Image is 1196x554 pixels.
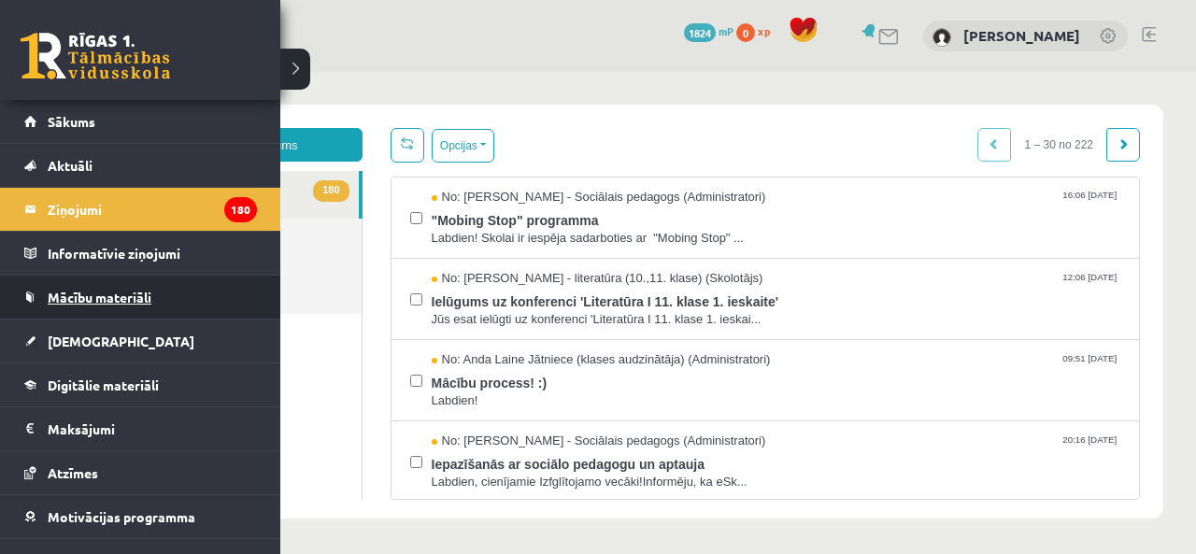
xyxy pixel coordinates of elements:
[24,188,257,231] a: Ziņojumi180
[48,289,151,305] span: Mācību materiāli
[684,23,733,38] a: 1824 mP
[24,276,257,319] a: Mācību materiāli
[24,407,257,450] a: Maksājumi
[56,147,287,194] a: Nosūtītie
[357,279,1046,337] a: No: Anda Laine Jātniece (klases audzinātāja) (Administratori) 09:51 [DATE] Mācību process! :) Lab...
[357,216,1046,239] span: Ielūgums uz konferenci 'Literatūra I 11. klase 1. ieskaite'
[24,144,257,187] a: Aktuāli
[24,363,257,406] a: Digitālie materiāli
[48,188,257,231] legend: Ziņojumi
[357,361,691,378] span: No: [PERSON_NAME] - Sociālais pedagogs (Administratori)
[357,297,1046,320] span: Mācību process! :)
[984,361,1046,375] span: 20:16 [DATE]
[357,239,1046,257] span: Jūs esat ielūgti uz konferenci 'Literatūra I 11. klase 1. ieskai...
[357,198,1046,256] a: No: [PERSON_NAME] - literatūra (10.,11. klase) (Skolotājs) 12:06 [DATE] Ielūgums uz konferenci 'L...
[357,198,689,216] span: No: [PERSON_NAME] - literatūra (10.,11. klase) (Skolotājs)
[357,117,691,135] span: No: [PERSON_NAME] - Sociālais pedagogs (Administratori)
[24,320,257,362] a: [DEMOGRAPHIC_DATA]
[48,333,194,349] span: [DEMOGRAPHIC_DATA]
[719,23,733,38] span: mP
[357,320,1046,338] span: Labdien!
[24,451,257,494] a: Atzīmes
[56,56,288,90] a: Jauns ziņojums
[357,361,1046,419] a: No: [PERSON_NAME] - Sociālais pedagogs (Administratori) 20:16 [DATE] Iepazīšanās ar sociālo pedag...
[24,495,257,538] a: Motivācijas programma
[238,108,274,130] span: 180
[48,508,195,525] span: Motivācijas programma
[48,464,98,481] span: Atzīmes
[357,279,696,297] span: No: Anda Laine Jātniece (klases audzinātāja) (Administratori)
[963,26,1080,45] a: [PERSON_NAME]
[357,117,1046,175] a: No: [PERSON_NAME] - Sociālais pedagogs (Administratori) 16:06 [DATE] "Mobing Stop" programma Labd...
[936,56,1032,90] span: 1 – 30 no 222
[933,28,951,47] img: Daniela Fedukoviča
[224,197,257,222] i: 180
[684,23,716,42] span: 1824
[48,113,95,130] span: Sākums
[758,23,770,38] span: xp
[357,135,1046,158] span: "Mobing Stop" programma
[357,402,1046,419] span: Labdien, cienījamie Izfglītojamo vecāki!Informēju, ka eSk...
[357,158,1046,176] span: Labdien! Skolai ir iespēja sadarboties ar "Mobing Stop" ...
[736,23,755,42] span: 0
[984,279,1046,293] span: 09:51 [DATE]
[736,23,779,38] a: 0 xp
[357,57,420,91] button: Opcijas
[48,376,159,393] span: Digitālie materiāli
[56,99,284,147] a: 180Ienākošie
[56,194,287,242] a: Dzēstie
[48,157,93,174] span: Aktuāli
[24,232,257,275] a: Informatīvie ziņojumi
[984,117,1046,131] span: 16:06 [DATE]
[24,100,257,143] a: Sākums
[48,232,257,275] legend: Informatīvie ziņojumi
[48,407,257,450] legend: Maksājumi
[984,198,1046,212] span: 12:06 [DATE]
[21,33,170,79] a: Rīgas 1. Tālmācības vidusskola
[357,378,1046,402] span: Iepazīšanās ar sociālo pedagogu un aptauja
